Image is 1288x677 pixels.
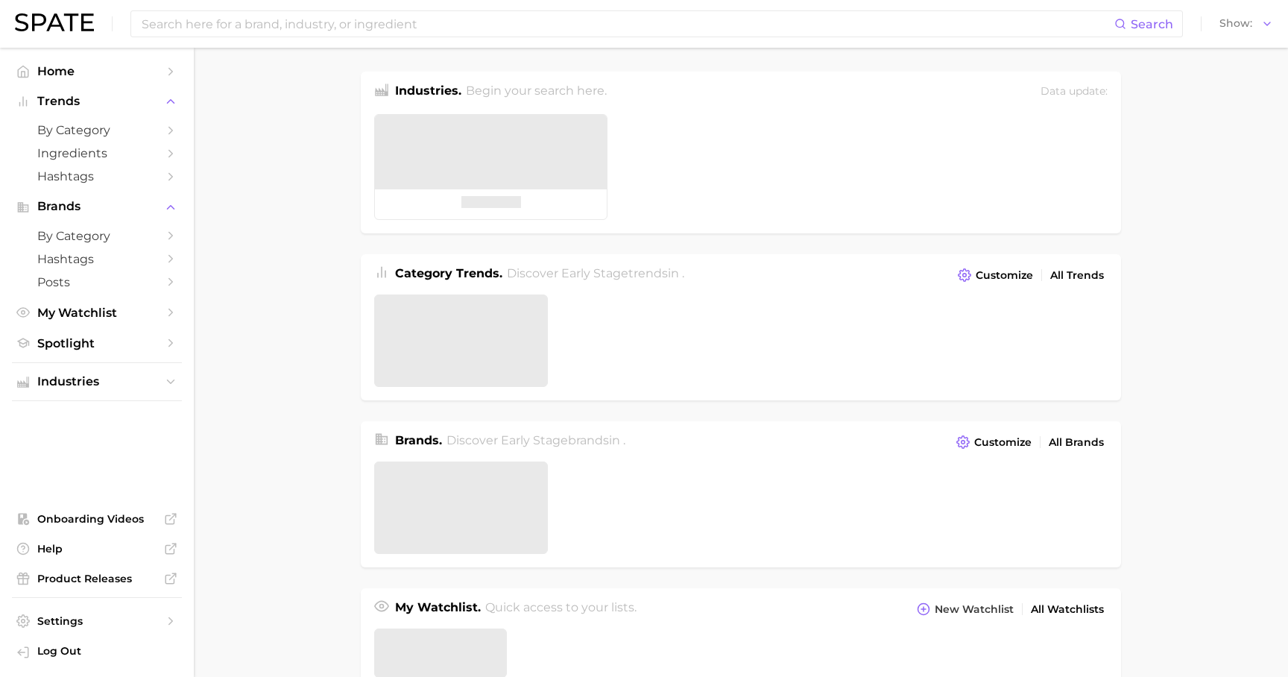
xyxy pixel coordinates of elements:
a: Settings [12,610,182,632]
a: All Trends [1046,265,1108,286]
span: Home [37,64,157,78]
span: Spotlight [37,336,157,350]
span: Ingredients [37,146,157,160]
span: Show [1219,19,1252,28]
a: by Category [12,119,182,142]
span: Log Out [37,644,170,658]
h2: Begin your search here. [466,82,607,102]
button: Show [1216,14,1277,34]
h1: Industries. [395,82,461,102]
span: Customize [974,436,1032,449]
a: Home [12,60,182,83]
button: Brands [12,195,182,218]
a: Spotlight [12,332,182,355]
a: My Watchlist [12,301,182,324]
span: Help [37,542,157,555]
span: New Watchlist [935,603,1014,616]
h1: My Watchlist. [395,599,481,620]
span: Onboarding Videos [37,512,157,526]
span: All Trends [1050,269,1104,282]
span: Search [1131,17,1173,31]
a: Log out. Currently logged in with e-mail christel.bayle@loreal.com. [12,640,182,665]
a: Product Releases [12,567,182,590]
button: Trends [12,90,182,113]
a: by Category [12,224,182,248]
button: Industries [12,371,182,393]
a: Hashtags [12,165,182,188]
span: My Watchlist [37,306,157,320]
div: Data update: [1041,82,1108,102]
span: Customize [976,269,1033,282]
button: Customize [953,432,1035,453]
span: Brands . [395,433,442,447]
span: Hashtags [37,169,157,183]
span: Industries [37,375,157,388]
span: Discover Early Stage trends in . [507,266,684,280]
span: Category Trends . [395,266,502,280]
h2: Quick access to your lists. [485,599,637,620]
span: Trends [37,95,157,108]
a: Onboarding Videos [12,508,182,530]
span: Hashtags [37,252,157,266]
span: Brands [37,200,157,213]
button: New Watchlist [913,599,1017,620]
a: Hashtags [12,248,182,271]
a: All Watchlists [1027,599,1108,620]
a: Posts [12,271,182,294]
a: Ingredients [12,142,182,165]
span: All Watchlists [1031,603,1104,616]
span: by Category [37,123,157,137]
button: Customize [954,265,1037,286]
input: Search here for a brand, industry, or ingredient [140,11,1114,37]
span: Settings [37,614,157,628]
a: Help [12,538,182,560]
span: Posts [37,275,157,289]
span: All Brands [1049,436,1104,449]
span: Discover Early Stage brands in . [446,433,625,447]
span: by Category [37,229,157,243]
span: Product Releases [37,572,157,585]
img: SPATE [15,13,94,31]
a: All Brands [1045,432,1108,453]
